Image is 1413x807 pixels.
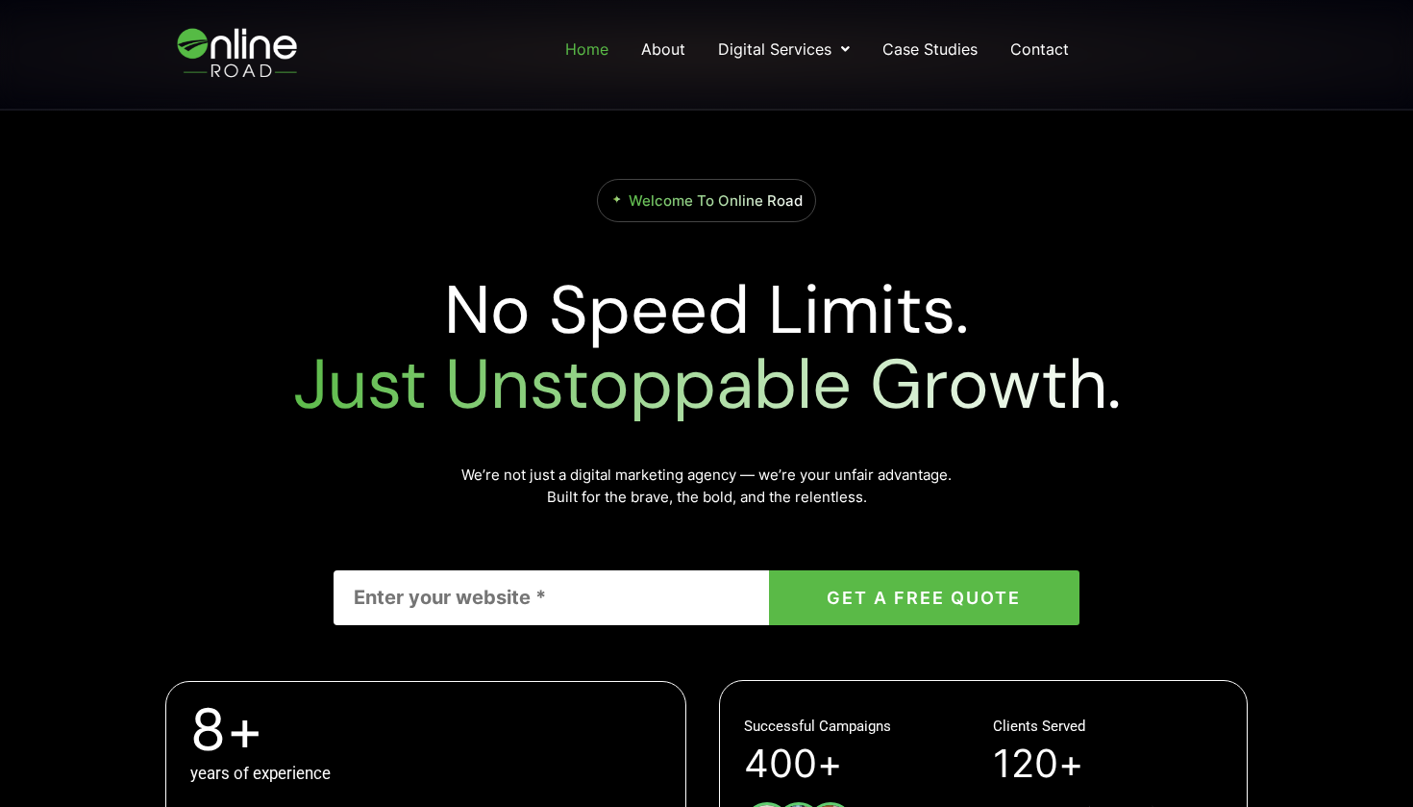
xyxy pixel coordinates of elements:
[1008,32,1071,66] a: Contact
[334,570,768,625] input: Enter your website *
[993,716,1085,738] p: Clients Served
[226,700,661,758] span: +
[190,766,661,782] h5: years of experience
[334,464,1078,509] p: We’re not just a digital marketing agency — we’re your unfair advantage. Built for the brave, the...
[744,716,891,738] p: Successful Campaigns
[563,32,610,66] a: Home
[817,745,842,784] span: +
[1058,745,1083,784] span: +
[716,32,852,66] a: Digital Services
[159,273,1254,422] h2: No Speed Limits.
[639,32,687,66] a: About
[769,570,1079,625] button: GET A FREE QUOTE
[190,700,226,758] span: 8
[880,32,979,66] a: Case Studies
[334,570,1078,625] form: Contact form
[993,745,1058,784] span: 120
[293,340,1121,429] span: Just Unstoppable Growth.
[744,745,817,784] span: 400
[629,191,803,210] span: Welcome To Online Road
